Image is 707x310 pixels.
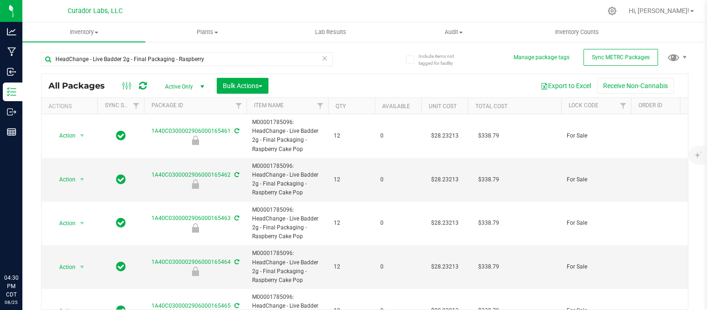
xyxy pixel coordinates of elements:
span: For Sale [567,131,625,140]
span: Action [51,261,76,274]
a: Inventory [22,22,145,42]
span: select [76,173,88,186]
span: $338.79 [474,173,504,186]
span: Inventory Counts [542,28,611,36]
span: Sync from Compliance System [233,215,239,221]
span: 12 [334,131,369,140]
span: Plants [146,28,268,36]
span: In Sync [116,173,126,186]
a: Filter [313,98,328,114]
span: 0 [380,175,416,184]
span: select [76,129,88,142]
a: Plants [145,22,268,42]
a: 1A40C0300002906000165464 [151,259,231,265]
a: Total Cost [475,103,508,110]
a: Lock Code [569,102,598,109]
span: Lab Results [302,28,359,36]
span: Inventory [22,28,145,36]
div: For Sale [143,267,248,276]
span: Clear [322,52,328,64]
button: Bulk Actions [217,78,268,94]
span: Bulk Actions [223,82,262,90]
a: Item Name [254,102,284,109]
iframe: Resource center [9,235,37,263]
inline-svg: Analytics [7,27,16,36]
span: For Sale [567,175,625,184]
span: 12 [334,219,369,227]
span: Action [51,129,76,142]
inline-svg: Manufacturing [7,47,16,56]
a: Lab Results [269,22,392,42]
button: Manage package tags [514,54,570,62]
div: For Sale [143,223,248,233]
p: 04:30 PM CDT [4,274,18,299]
a: Filter [129,98,144,114]
td: $28.23213 [421,114,468,158]
inline-svg: Outbound [7,107,16,117]
p: 08/25 [4,299,18,306]
span: $338.79 [474,260,504,274]
span: M00001785096: HeadChange - Live Badder 2g - Final Packaging - Raspberry Cake Pop [252,249,323,285]
span: select [76,261,88,274]
a: 1A40C0300002906000165463 [151,215,231,221]
span: 0 [380,262,416,271]
div: Manage settings [606,7,618,15]
td: $28.23213 [421,245,468,289]
span: Sync from Compliance System [233,128,239,134]
inline-svg: Reports [7,127,16,137]
a: Inventory Counts [515,22,638,42]
inline-svg: Inventory [7,87,16,96]
a: 1A40C0300002906000165462 [151,172,231,178]
span: M00001785096: HeadChange - Live Badder 2g - Final Packaging - Raspberry Cake Pop [252,206,323,241]
div: For Sale [143,136,248,145]
a: Available [382,103,410,110]
span: select [76,217,88,230]
a: Order Id [638,102,662,109]
iframe: Resource center unread badge [27,234,39,245]
a: Package ID [151,102,183,109]
a: 1A40C0300002906000165461 [151,128,231,134]
span: For Sale [567,262,625,271]
span: Hi, [PERSON_NAME]! [629,7,689,14]
span: 0 [380,131,416,140]
span: For Sale [567,219,625,227]
a: Audit [392,22,515,42]
span: Sync METRC Packages [592,54,650,61]
div: Actions [48,103,94,110]
span: All Packages [48,81,114,91]
button: Export to Excel [535,78,597,94]
span: 0 [380,219,416,227]
span: Action [51,173,76,186]
a: Filter [231,98,247,114]
button: Sync METRC Packages [583,49,658,66]
a: Sync Status [105,102,141,109]
span: Sync from Compliance System [233,259,239,265]
span: 12 [334,262,369,271]
button: Receive Non-Cannabis [597,78,674,94]
span: In Sync [116,260,126,273]
div: For Sale [143,179,248,189]
td: $28.23213 [421,202,468,246]
span: $338.79 [474,216,504,230]
span: M00001785096: HeadChange - Live Badder 2g - Final Packaging - Raspberry Cake Pop [252,162,323,198]
span: Sync from Compliance System [233,303,239,309]
span: In Sync [116,216,126,229]
inline-svg: Inbound [7,67,16,76]
td: $28.23213 [421,158,468,202]
span: Curador Labs, LLC [68,7,123,15]
span: In Sync [116,129,126,142]
span: 12 [334,175,369,184]
span: Sync from Compliance System [233,172,239,178]
a: Qty [336,103,346,110]
a: Filter [616,98,631,114]
span: Audit [392,28,515,36]
a: Unit Cost [429,103,457,110]
a: 1A40C0300002906000165465 [151,303,231,309]
span: Action [51,217,76,230]
input: Search Package ID, Item Name, SKU, Lot or Part Number... [41,52,333,66]
span: Include items not tagged for facility [419,53,465,67]
span: $338.79 [474,129,504,143]
span: M00001785096: HeadChange - Live Badder 2g - Final Packaging - Raspberry Cake Pop [252,118,323,154]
